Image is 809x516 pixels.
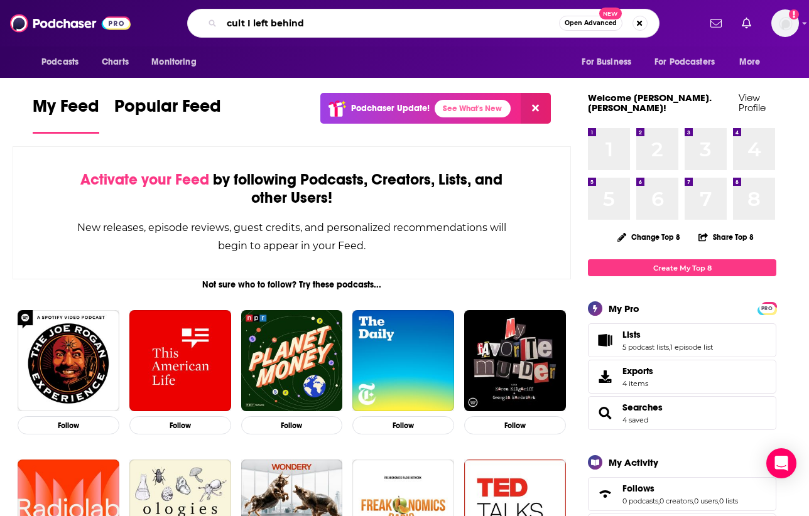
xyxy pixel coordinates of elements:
a: Lists [622,329,713,340]
img: This American Life [129,310,231,412]
span: , [718,497,719,505]
span: Follows [588,477,776,511]
button: Follow [464,416,566,434]
span: Follows [622,483,654,494]
div: New releases, episode reviews, guest credits, and personalized recommendations will begin to appe... [76,218,508,255]
span: 4 items [622,379,653,388]
span: , [669,343,670,352]
div: Open Intercom Messenger [766,448,796,478]
button: open menu [143,50,212,74]
span: Activate your Feed [80,170,209,189]
a: View Profile [739,92,766,114]
p: Podchaser Update! [351,103,430,114]
span: Charts [102,53,129,71]
button: Open AdvancedNew [559,16,622,31]
div: Not sure who to follow? Try these podcasts... [13,279,571,290]
span: My Feed [33,95,99,124]
button: open menu [730,50,776,74]
span: For Business [582,53,631,71]
img: Planet Money [241,310,343,412]
div: Search podcasts, credits, & more... [187,9,660,38]
img: My Favorite Murder with Karen Kilgariff and Georgia Hardstark [464,310,566,412]
a: Lists [592,331,617,349]
a: Charts [94,50,136,74]
span: Monitoring [151,53,196,71]
span: Lists [588,323,776,357]
span: Logged in as heidi.egloff [771,9,799,37]
span: Exports [622,365,653,377]
img: User Profile [771,9,799,37]
span: , [658,497,660,505]
a: Welcome [PERSON_NAME].[PERSON_NAME]! [588,92,712,114]
div: My Pro [609,303,639,314]
a: 5 podcast lists [622,343,669,352]
a: 0 creators [660,497,693,505]
svg: Add a profile image [789,9,799,19]
button: Follow [129,416,231,434]
a: Show notifications dropdown [737,13,756,34]
span: Popular Feed [114,95,221,124]
button: Follow [241,416,343,434]
button: Share Top 8 [698,225,754,249]
a: 0 podcasts [622,497,658,505]
span: For Podcasters [654,53,715,71]
span: , [693,497,694,505]
span: Searches [588,396,776,430]
span: Podcasts [41,53,79,71]
button: Follow [352,416,454,434]
a: Popular Feed [114,95,221,134]
span: Open Advanced [565,20,617,26]
a: Searches [622,402,663,413]
button: Change Top 8 [610,229,688,245]
a: Follows [592,485,617,503]
a: PRO [759,303,774,313]
span: More [739,53,761,71]
span: New [599,8,622,19]
img: The Daily [352,310,454,412]
button: open menu [573,50,647,74]
a: 0 users [694,497,718,505]
div: by following Podcasts, Creators, Lists, and other Users! [76,171,508,207]
a: See What's New [435,100,511,117]
a: 1 episode list [670,343,713,352]
span: PRO [759,304,774,313]
input: Search podcasts, credits, & more... [222,13,559,33]
a: Searches [592,404,617,422]
img: The Joe Rogan Experience [18,310,119,412]
span: Exports [592,368,617,385]
button: Show profile menu [771,9,799,37]
div: My Activity [609,456,658,468]
button: open menu [33,50,95,74]
a: Exports [588,360,776,394]
a: 0 lists [719,497,738,505]
a: Show notifications dropdown [705,13,727,34]
a: 4 saved [622,416,648,424]
span: Lists [622,329,641,340]
button: open menu [646,50,733,74]
a: My Feed [33,95,99,134]
a: Follows [622,483,738,494]
img: Podchaser - Follow, Share and Rate Podcasts [10,11,131,35]
button: Follow [18,416,119,434]
a: Create My Top 8 [588,259,776,276]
